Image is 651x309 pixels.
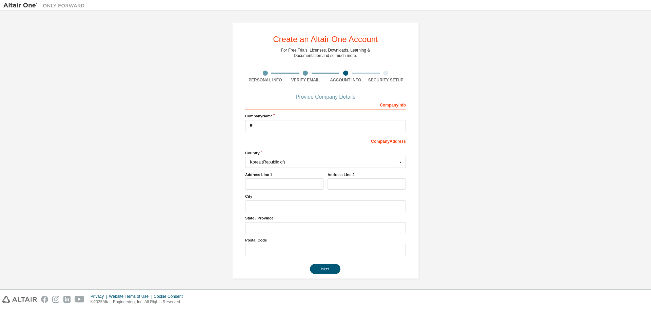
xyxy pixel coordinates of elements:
[154,294,186,299] div: Cookie Consent
[3,2,88,9] img: Altair One
[250,160,397,164] div: Korea (Republic of)
[245,135,406,146] div: Company Address
[52,296,59,303] img: instagram.svg
[281,47,370,58] div: For Free Trials, Licenses, Downloads, Learning & Documentation and so much more.
[245,237,406,243] label: Postal Code
[2,296,37,303] img: altair_logo.svg
[325,77,366,83] div: Account Info
[245,150,406,156] label: Country
[245,99,406,110] div: Company Info
[245,113,406,119] label: Company Name
[328,172,406,177] label: Address Line 2
[245,215,406,221] label: State / Province
[91,299,187,305] p: © 2025 Altair Engineering, Inc. All Rights Reserved.
[75,296,84,303] img: youtube.svg
[245,77,285,83] div: Personal Info
[245,194,406,199] label: City
[310,264,340,274] button: Next
[245,172,323,177] label: Address Line 1
[91,294,109,299] div: Privacy
[63,296,71,303] img: linkedin.svg
[109,294,154,299] div: Website Terms of Use
[273,35,378,43] div: Create an Altair One Account
[285,77,326,83] div: Verify Email
[366,77,406,83] div: Security Setup
[41,296,48,303] img: facebook.svg
[245,95,406,99] div: Provide Company Details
